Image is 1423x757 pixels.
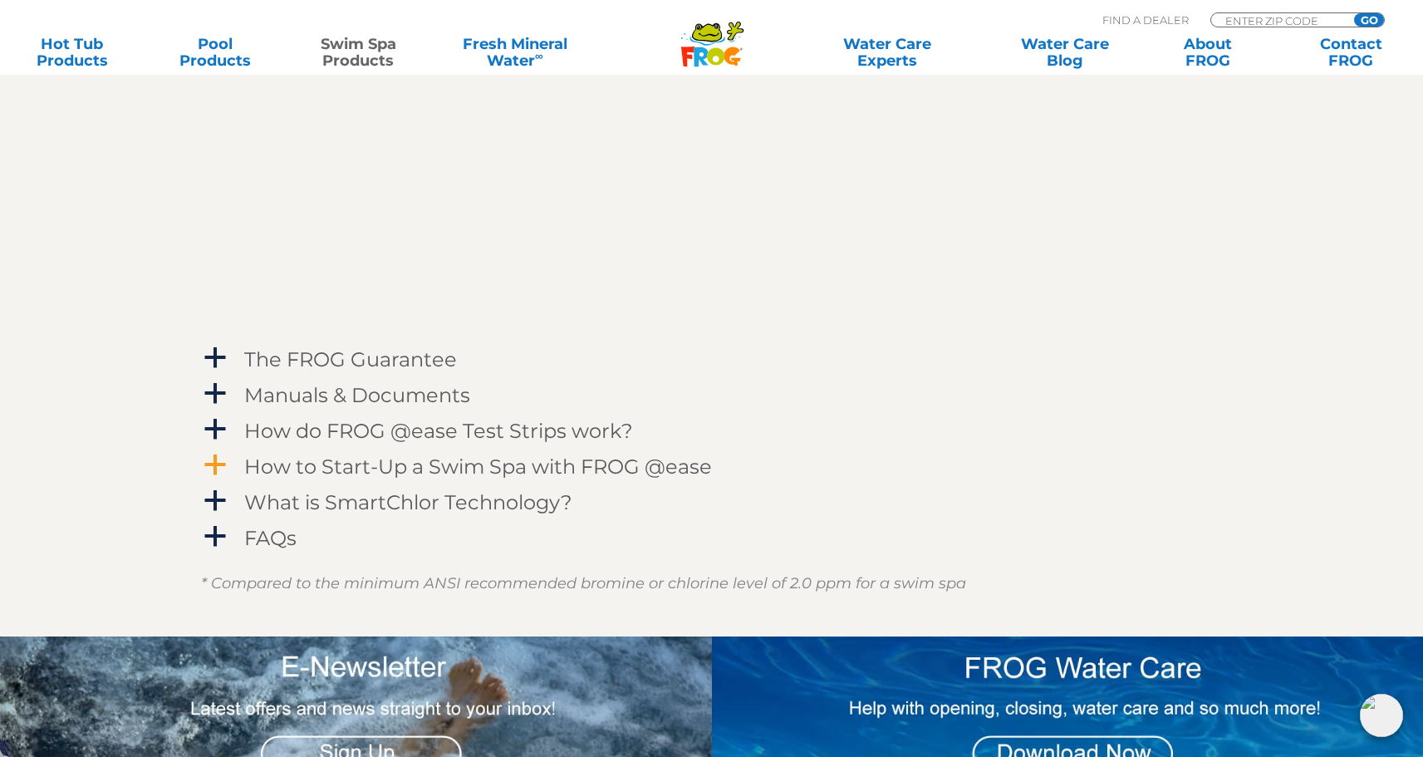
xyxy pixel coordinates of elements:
[1354,13,1384,27] input: GO
[201,523,1223,553] a: a FAQs
[445,36,584,69] a: Fresh MineralWater∞
[203,524,228,549] span: a
[244,491,572,514] h4: What is SmartChlor Technology?
[203,381,228,406] span: a
[17,36,128,69] a: Hot TubProducts
[492,61,957,323] iframe: FROG @ease for Swim Spa
[201,380,1223,410] a: a Manuals & Documents
[244,384,470,406] h4: Manuals & Documents
[1224,13,1336,27] input: Zip Code Form
[797,36,977,69] a: Water CareExperts
[159,36,271,69] a: PoolProducts
[244,455,712,478] h4: How to Start-Up a Swim Spa with FROG @ease
[1009,36,1121,69] a: Water CareBlog
[1360,694,1403,737] img: openIcon
[203,453,228,478] span: a
[203,489,228,514] span: a
[201,574,966,592] em: * Compared to the minimum ANSI recommended bromine or chlorine level of 2.0 ppm for a swim spa
[201,487,1223,518] a: a What is SmartChlor Technology?
[201,415,1223,446] a: a How do FROG @ease Test Strips work?
[201,344,1223,375] a: a The FROG Guarantee
[302,36,414,69] a: Swim SpaProducts
[1295,36,1406,69] a: ContactFROG
[201,451,1223,482] a: a How to Start-Up a Swim Spa with FROG @ease
[244,527,297,549] h4: FAQs
[203,346,228,371] span: a
[1102,12,1189,27] p: Find A Dealer
[203,417,228,442] span: a
[244,348,457,371] h4: The FROG Guarantee
[535,49,543,62] sup: ∞
[244,420,633,442] h4: How do FROG @ease Test Strips work?
[1152,36,1264,69] a: AboutFROG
